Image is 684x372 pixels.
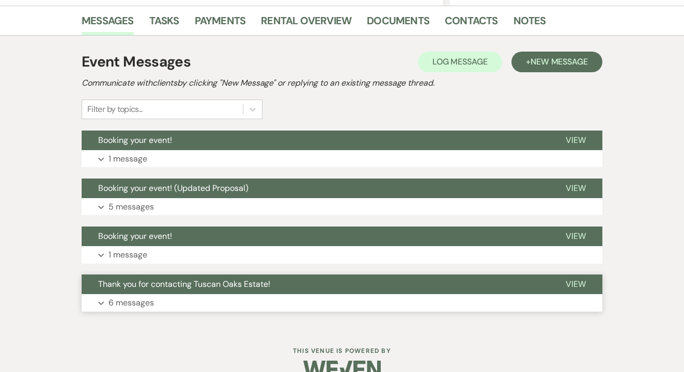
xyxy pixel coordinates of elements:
button: View [549,131,602,150]
a: Notes [514,12,546,35]
button: 1 message [82,246,602,264]
button: +New Message [511,52,602,72]
p: 1 message [108,152,147,166]
a: Documents [367,12,429,35]
button: Thank you for contacting Tuscan Oaks Estate! [82,274,549,294]
button: 1 message [82,150,602,168]
a: Contacts [445,12,498,35]
span: View [566,135,586,145]
p: 1 message [108,248,147,262]
a: Messages [82,12,134,35]
span: Booking your event! (Updated Proposal) [98,183,248,193]
div: Filter by topics... [87,103,143,116]
span: Booking your event! [98,135,172,145]
span: View [566,183,586,193]
a: Tasks [149,12,179,35]
h2: Communicate with clients by clicking "New Message" or replying to an existing message thread. [82,77,602,89]
p: 6 messages [108,296,154,310]
span: Thank you for contacting Tuscan Oaks Estate! [98,279,270,289]
button: Log Message [418,52,502,72]
a: Rental Overview [261,12,351,35]
span: View [566,279,586,289]
button: Booking your event! [82,227,549,246]
button: 5 messages [82,198,602,216]
button: View [549,227,602,246]
button: Booking your event! (Updated Proposal) [82,179,549,198]
button: Booking your event! [82,131,549,150]
a: Payments [195,12,246,35]
span: New Message [531,56,588,67]
span: View [566,231,586,241]
button: 6 messages [82,294,602,312]
span: Booking your event! [98,231,172,241]
p: 5 messages [108,200,154,214]
h1: Event Messages [82,51,191,73]
span: Log Message [432,56,488,67]
button: View [549,274,602,294]
button: View [549,179,602,198]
